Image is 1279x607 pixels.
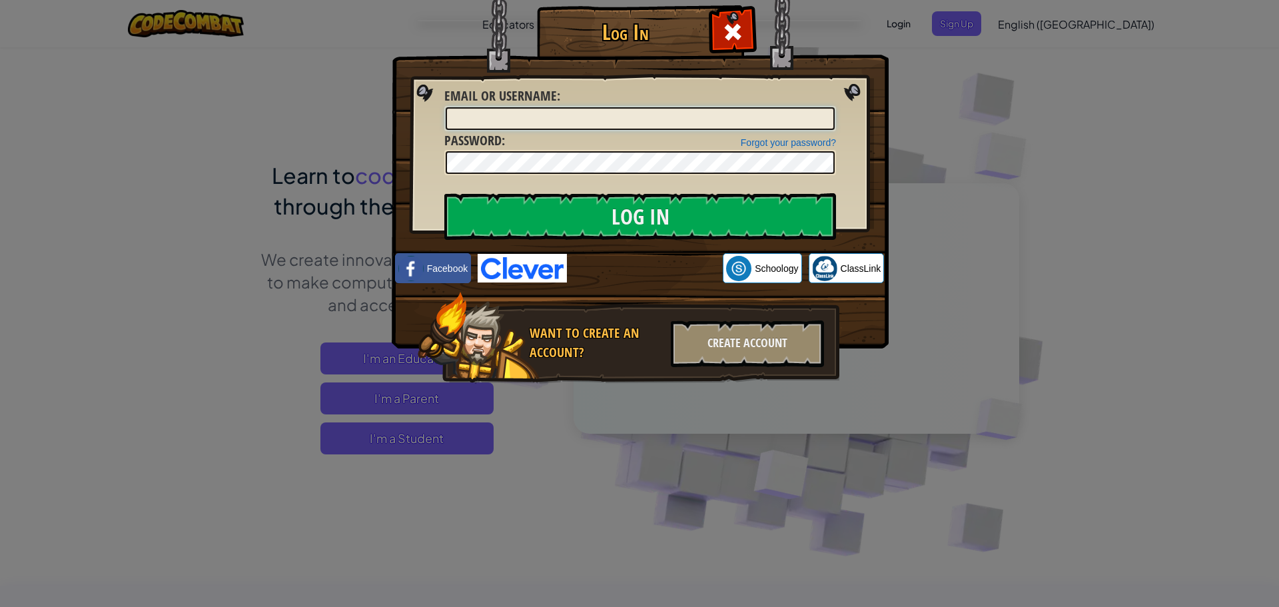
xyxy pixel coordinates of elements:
[812,256,837,281] img: classlink-logo-small.png
[427,262,468,275] span: Facebook
[398,256,424,281] img: facebook_small.png
[726,256,751,281] img: schoology.png
[478,254,567,283] img: clever-logo-blue.png
[444,131,502,149] span: Password
[444,193,836,240] input: Log In
[540,21,710,44] h1: Log In
[567,254,723,283] iframe: Sign in with Google Button
[444,131,505,151] label: :
[741,137,836,148] a: Forgot your password?
[841,262,881,275] span: ClassLink
[671,320,824,367] div: Create Account
[444,87,557,105] span: Email or Username
[530,324,663,362] div: Want to create an account?
[444,87,560,106] label: :
[755,262,798,275] span: Schoology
